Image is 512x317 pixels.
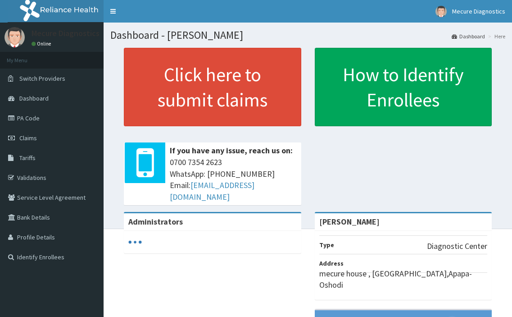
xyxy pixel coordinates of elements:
span: Tariffs [19,154,36,162]
span: Mecure Diagnostics [452,7,505,15]
a: Dashboard [452,32,485,40]
span: Dashboard [19,94,49,102]
b: Type [319,241,334,249]
svg: audio-loading [128,235,142,249]
p: Mecure Diagnostics [32,29,100,37]
a: How to Identify Enrollees [315,48,492,126]
strong: [PERSON_NAME] [319,216,380,227]
a: Online [32,41,53,47]
p: Diagnostic Center [427,240,487,252]
b: Address [319,259,344,267]
span: 0700 7354 2623 WhatsApp: [PHONE_NUMBER] Email: [170,156,297,203]
a: Click here to submit claims [124,48,301,126]
b: If you have any issue, reach us on: [170,145,293,156]
li: Here [486,32,505,40]
span: Claims [19,134,37,142]
img: User Image [5,27,25,47]
a: [EMAIL_ADDRESS][DOMAIN_NAME] [170,180,254,202]
b: Administrators [128,216,183,227]
p: mecure house , [GEOGRAPHIC_DATA],Apapa-Oshodi [319,268,488,291]
span: Switch Providers [19,74,65,83]
h1: Dashboard - [PERSON_NAME] [110,29,505,41]
img: User Image [435,6,447,17]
